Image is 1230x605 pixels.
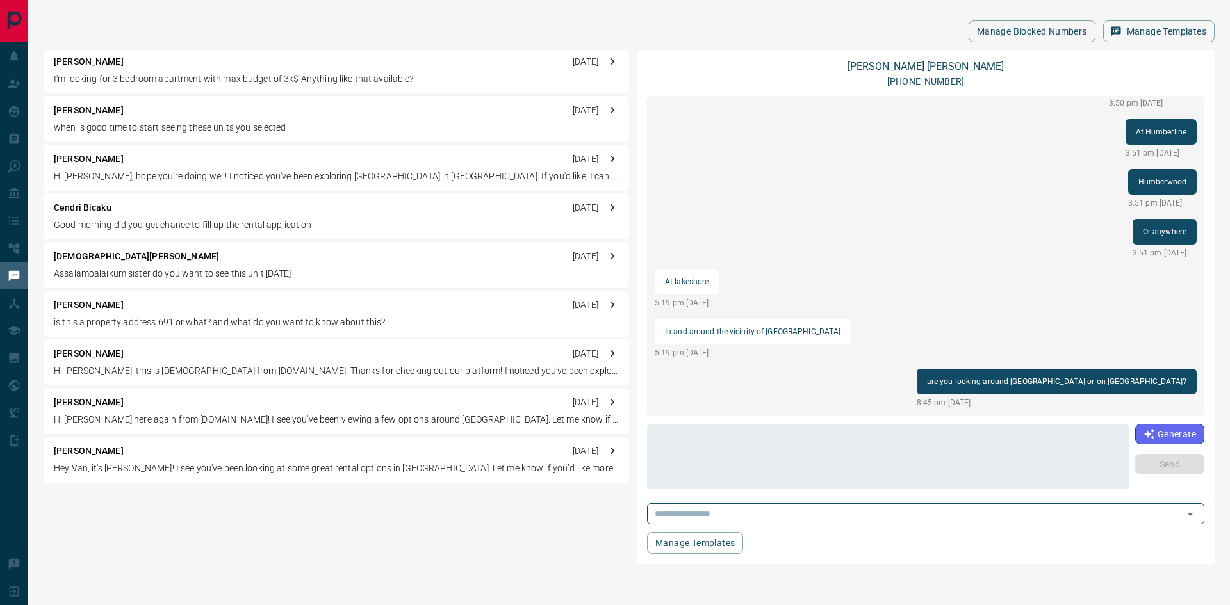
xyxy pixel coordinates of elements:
[665,324,840,339] p: In and around the vicinity of [GEOGRAPHIC_DATA]
[1138,174,1186,190] p: Humberwood
[573,444,598,458] p: [DATE]
[54,218,619,232] p: Good morning did you get chance to fill up the rental application
[969,20,1095,42] button: Manage Blocked Numbers
[1143,224,1186,239] p: Or anywhere
[54,250,219,263] p: [DEMOGRAPHIC_DATA][PERSON_NAME]
[573,201,598,214] p: [DATE]
[54,347,124,360] p: [PERSON_NAME]
[927,374,1186,389] p: are you looking around [GEOGRAPHIC_DATA] or on [GEOGRAPHIC_DATA]?
[54,170,619,183] p: Hi [PERSON_NAME], hope you're doing well! I noticed you've been exploring [GEOGRAPHIC_DATA] in [G...
[573,104,598,117] p: [DATE]
[54,72,619,86] p: I'm looking for 3 bedroom apartment with max budget of 3k$ Anything like that available?
[1133,247,1197,259] p: 3:51 pm [DATE]
[54,152,124,166] p: [PERSON_NAME]
[54,298,124,312] p: [PERSON_NAME]
[1109,97,1197,109] p: 3:50 pm [DATE]
[1126,147,1197,159] p: 3:51 pm [DATE]
[917,397,1197,408] p: 8:45 pm [DATE]
[54,364,619,378] p: Hi [PERSON_NAME], this is [DEMOGRAPHIC_DATA] from [DOMAIN_NAME]. Thanks for checking out our plat...
[54,413,619,426] p: Hi [PERSON_NAME] here again from [DOMAIN_NAME]! I see you've been viewing a few options around [G...
[54,316,619,329] p: is this a property address 691 or what? and what do you want to know about this?
[655,347,851,359] p: 5:19 pm [DATE]
[1128,197,1197,209] p: 3:51 pm [DATE]
[573,250,598,263] p: [DATE]
[647,532,743,554] button: Manage Templates
[54,201,111,214] p: Cendri Bicaku
[573,347,598,360] p: [DATE]
[54,121,619,134] p: when is good time to start seeing these units you selected
[655,297,719,309] p: 5:19 pm [DATE]
[1135,424,1204,444] button: Generate
[573,152,598,166] p: [DATE]
[573,396,598,409] p: [DATE]
[54,55,124,69] p: [PERSON_NAME]
[573,298,598,312] p: [DATE]
[887,75,964,88] p: [PHONE_NUMBER]
[573,55,598,69] p: [DATE]
[54,267,619,280] p: Assalamoalaikum sister do you want to see this unit [DATE]
[54,444,124,458] p: [PERSON_NAME]
[1103,20,1215,42] button: Manage Templates
[54,396,124,409] p: [PERSON_NAME]
[54,462,619,475] p: Hey Van, it's [PERSON_NAME]! I see you've been looking at some great rental options in [GEOGRAPHI...
[54,104,124,117] p: [PERSON_NAME]
[848,60,1004,72] a: [PERSON_NAME] [PERSON_NAME]
[665,274,709,289] p: At lakeshore
[1136,124,1186,140] p: At Humberline
[1181,505,1199,523] button: Open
